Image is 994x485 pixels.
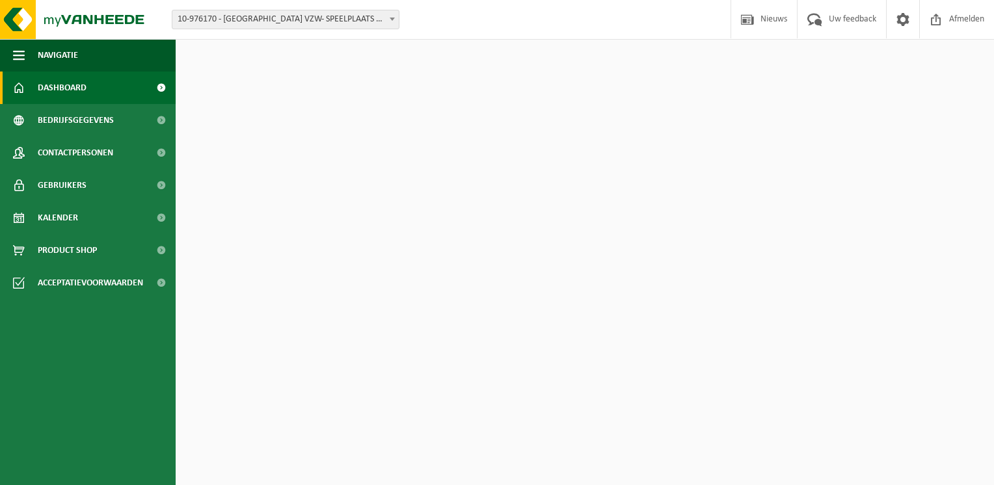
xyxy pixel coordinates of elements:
span: Acceptatievoorwaarden [38,267,143,299]
span: Contactpersonen [38,137,113,169]
span: Product Shop [38,234,97,267]
span: Kalender [38,202,78,234]
span: Bedrijfsgegevens [38,104,114,137]
span: 10-976170 - VRIJ TECHNISCH INSTITUUT LEUVEN VZW- SPEELPLAATS VTI - LEUVEN [172,10,399,29]
span: Dashboard [38,72,87,104]
span: Navigatie [38,39,78,72]
span: Gebruikers [38,169,87,202]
